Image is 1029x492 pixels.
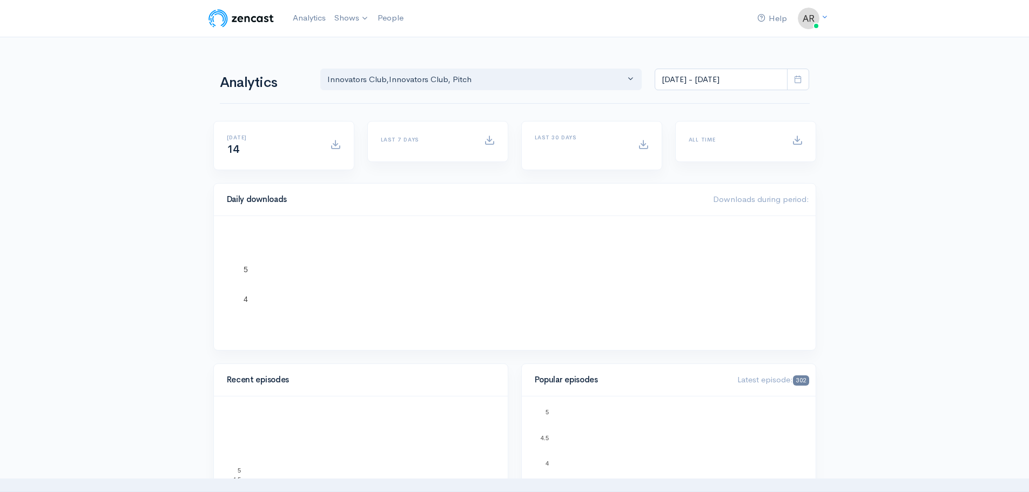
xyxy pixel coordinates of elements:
h1: Analytics [220,75,307,91]
a: Analytics [288,6,330,30]
input: analytics date range selector [655,69,788,91]
h6: All time [689,137,779,143]
h4: Recent episodes [227,375,488,385]
text: 5 [545,409,548,415]
h4: Popular episodes [535,375,725,385]
svg: A chart. [227,229,803,337]
h6: Last 30 days [535,134,625,140]
h4: Daily downloads [227,195,700,204]
img: ZenCast Logo [207,8,275,29]
img: ... [798,8,819,29]
text: 5 [244,265,248,274]
iframe: gist-messenger-bubble-iframe [992,455,1018,481]
a: Shows [330,6,373,30]
button: Innovators Club, Innovators Club, Pitch [320,69,642,91]
text: 4 [244,295,248,304]
text: 4 [545,460,548,467]
span: 14 [227,143,239,156]
text: 4.5 [540,434,548,441]
h6: [DATE] [227,134,317,140]
a: People [373,6,408,30]
text: 4.5 [232,476,240,483]
div: Innovators Club , Innovators Club, Pitch [327,73,626,86]
text: 5 [237,467,240,473]
h6: Last 7 days [381,137,471,143]
span: 302 [793,375,809,386]
span: Latest episode: [737,374,809,385]
a: Help [753,7,791,30]
span: Downloads during period: [713,194,809,204]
